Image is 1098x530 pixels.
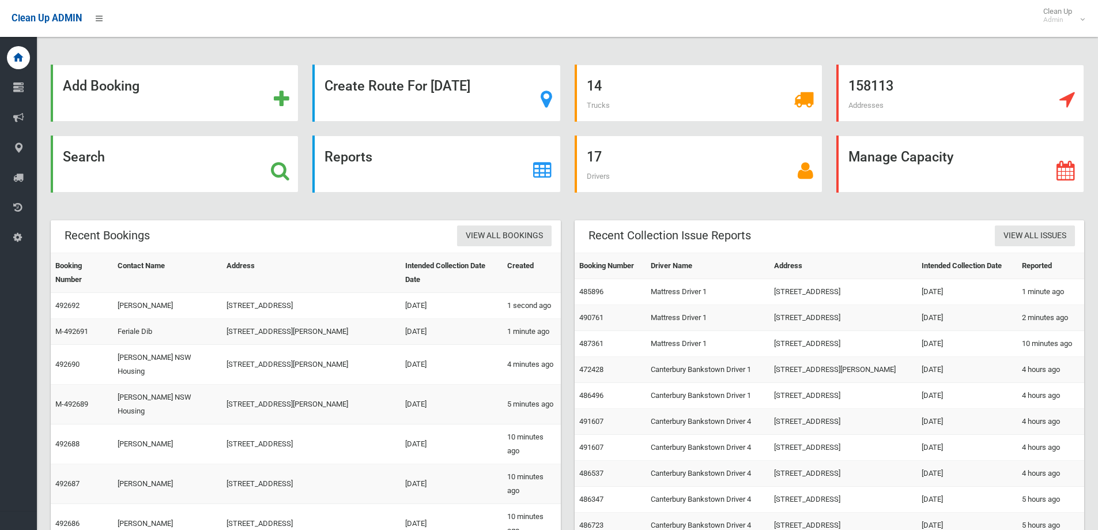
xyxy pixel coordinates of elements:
[917,331,1017,357] td: [DATE]
[917,305,1017,331] td: [DATE]
[1017,305,1084,331] td: 2 minutes ago
[587,101,610,110] span: Trucks
[113,345,222,385] td: [PERSON_NAME] NSW Housing
[63,149,105,165] strong: Search
[769,461,916,487] td: [STREET_ADDRESS]
[222,345,401,385] td: [STREET_ADDRESS][PERSON_NAME]
[646,357,769,383] td: Canterbury Bankstown Driver 1
[503,293,560,319] td: 1 second ago
[55,400,88,408] a: M-492689
[503,385,560,424] td: 5 minutes ago
[769,435,916,461] td: [STREET_ADDRESS]
[1017,279,1084,305] td: 1 minute ago
[646,331,769,357] td: Mattress Driver 1
[587,172,610,181] span: Drivers
[63,78,139,94] strong: Add Booking
[51,136,299,193] a: Search
[503,345,560,385] td: 4 minutes ago
[769,487,916,513] td: [STREET_ADDRESS]
[1037,7,1084,24] span: Clean Up
[646,409,769,435] td: Canterbury Bankstown Driver 4
[503,464,560,504] td: 10 minutes ago
[401,345,503,385] td: [DATE]
[55,327,88,336] a: M-492691
[113,293,222,319] td: [PERSON_NAME]
[587,78,602,94] strong: 14
[646,487,769,513] td: Canterbury Bankstown Driver 4
[325,149,372,165] strong: Reports
[51,253,113,293] th: Booking Number
[222,464,401,504] td: [STREET_ADDRESS]
[1017,487,1084,513] td: 5 hours ago
[503,424,560,464] td: 10 minutes ago
[579,443,603,452] a: 491607
[1043,16,1072,24] small: Admin
[575,136,822,193] a: 17 Drivers
[848,149,953,165] strong: Manage Capacity
[312,65,560,122] a: Create Route For [DATE]
[1017,253,1084,279] th: Reported
[222,319,401,345] td: [STREET_ADDRESS][PERSON_NAME]
[848,101,884,110] span: Addresses
[579,365,603,374] a: 472428
[222,253,401,293] th: Address
[55,439,80,448] a: 492688
[769,331,916,357] td: [STREET_ADDRESS]
[12,13,82,24] span: Clean Up ADMIN
[312,136,560,193] a: Reports
[1017,331,1084,357] td: 10 minutes ago
[579,339,603,348] a: 487361
[646,305,769,331] td: Mattress Driver 1
[917,383,1017,409] td: [DATE]
[113,319,222,345] td: Feriale Dib
[113,464,222,504] td: [PERSON_NAME]
[769,383,916,409] td: [STREET_ADDRESS]
[587,149,602,165] strong: 17
[917,253,1017,279] th: Intended Collection Date
[1017,357,1084,383] td: 4 hours ago
[917,461,1017,487] td: [DATE]
[579,313,603,322] a: 490761
[113,385,222,424] td: [PERSON_NAME] NSW Housing
[995,225,1075,247] a: View All Issues
[1017,461,1084,487] td: 4 hours ago
[113,253,222,293] th: Contact Name
[325,78,470,94] strong: Create Route For [DATE]
[401,385,503,424] td: [DATE]
[575,253,647,279] th: Booking Number
[917,487,1017,513] td: [DATE]
[575,224,765,247] header: Recent Collection Issue Reports
[55,479,80,488] a: 492687
[503,253,560,293] th: Created
[113,424,222,464] td: [PERSON_NAME]
[646,435,769,461] td: Canterbury Bankstown Driver 4
[646,253,769,279] th: Driver Name
[55,360,80,369] a: 492690
[401,424,503,464] td: [DATE]
[769,409,916,435] td: [STREET_ADDRESS]
[579,495,603,503] a: 486347
[646,461,769,487] td: Canterbury Bankstown Driver 4
[769,357,916,383] td: [STREET_ADDRESS][PERSON_NAME]
[55,519,80,528] a: 492686
[222,385,401,424] td: [STREET_ADDRESS][PERSON_NAME]
[401,464,503,504] td: [DATE]
[836,65,1084,122] a: 158113 Addresses
[579,391,603,400] a: 486496
[457,225,552,247] a: View All Bookings
[401,319,503,345] td: [DATE]
[579,469,603,478] a: 486537
[401,253,503,293] th: Intended Collection Date Date
[51,224,164,247] header: Recent Bookings
[769,279,916,305] td: [STREET_ADDRESS]
[1017,435,1084,461] td: 4 hours ago
[646,383,769,409] td: Canterbury Bankstown Driver 1
[401,293,503,319] td: [DATE]
[917,409,1017,435] td: [DATE]
[51,65,299,122] a: Add Booking
[836,136,1084,193] a: Manage Capacity
[848,78,893,94] strong: 158113
[917,435,1017,461] td: [DATE]
[55,301,80,310] a: 492692
[1017,383,1084,409] td: 4 hours ago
